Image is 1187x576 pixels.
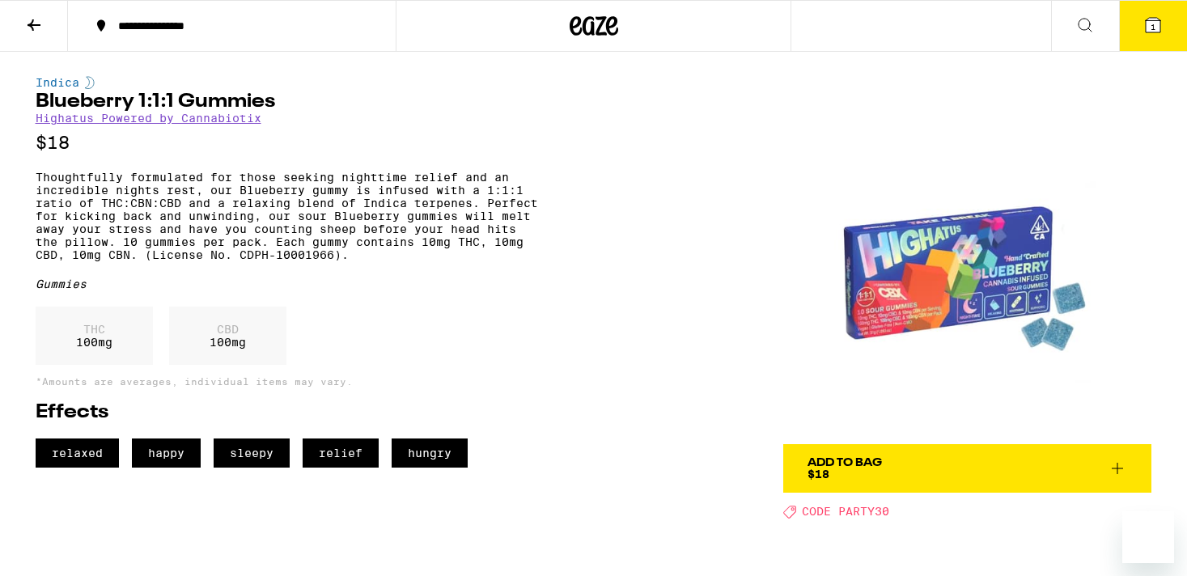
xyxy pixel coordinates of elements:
[36,112,261,125] a: Highatus Powered by Cannabiotix
[36,307,153,365] div: 100 mg
[76,323,112,336] p: THC
[808,457,882,468] div: Add To Bag
[214,438,290,468] span: sleepy
[783,444,1151,493] button: Add To Bag$18
[36,438,119,468] span: relaxed
[783,76,1151,444] img: Highatus Powered by Cannabiotix - Blueberry 1:1:1 Gummies
[808,468,829,481] span: $18
[802,506,889,519] span: CODE PARTY30
[1151,22,1155,32] span: 1
[210,323,246,336] p: CBD
[36,376,538,387] p: *Amounts are averages, individual items may vary.
[1119,1,1187,51] button: 1
[36,92,538,112] h1: Blueberry 1:1:1 Gummies
[169,307,286,365] div: 100 mg
[36,277,538,290] div: Gummies
[392,438,468,468] span: hungry
[36,133,538,153] p: $18
[36,403,538,422] h2: Effects
[132,438,201,468] span: happy
[85,76,95,89] img: indicaColor.svg
[36,171,538,261] p: Thoughtfully formulated for those seeking nighttime relief and an incredible nights rest, our Blu...
[303,438,379,468] span: relief
[1122,511,1174,563] iframe: Button to launch messaging window
[36,76,538,89] div: Indica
